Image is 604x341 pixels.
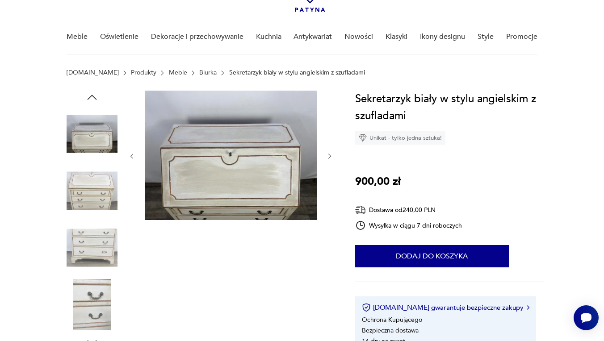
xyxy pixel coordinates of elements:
[362,303,371,312] img: Ikona certyfikatu
[169,69,187,76] a: Meble
[67,20,88,54] a: Meble
[294,20,332,54] a: Antykwariat
[355,173,401,190] p: 900,00 zł
[145,91,317,220] img: Zdjęcie produktu Sekretarzyk biały w stylu angielskim z szufladami
[199,69,217,76] a: Biurka
[355,204,366,216] img: Ikona dostawy
[355,91,544,125] h1: Sekretarzyk biały w stylu angielskim z szufladami
[527,305,529,310] img: Ikona strzałki w prawo
[478,20,494,54] a: Style
[355,245,509,267] button: Dodaj do koszyka
[151,20,243,54] a: Dekoracje i przechowywanie
[67,108,117,159] img: Zdjęcie produktu Sekretarzyk biały w stylu angielskim z szufladami
[355,204,462,216] div: Dostawa od 240,00 PLN
[67,69,119,76] a: [DOMAIN_NAME]
[131,69,156,76] a: Produkty
[362,316,422,324] li: Ochrona Kupującego
[355,220,462,231] div: Wysyłka w ciągu 7 dni roboczych
[344,20,373,54] a: Nowości
[386,20,407,54] a: Klasyki
[420,20,465,54] a: Ikony designu
[506,20,537,54] a: Promocje
[67,222,117,273] img: Zdjęcie produktu Sekretarzyk biały w stylu angielskim z szufladami
[362,303,529,312] button: [DOMAIN_NAME] gwarantuje bezpieczne zakupy
[67,166,117,216] img: Zdjęcie produktu Sekretarzyk biały w stylu angielskim z szufladami
[256,20,281,54] a: Kuchnia
[67,279,117,330] img: Zdjęcie produktu Sekretarzyk biały w stylu angielskim z szufladami
[574,305,599,330] iframe: Smartsupp widget button
[100,20,138,54] a: Oświetlenie
[229,69,365,76] p: Sekretarzyk biały w stylu angielskim z szufladami
[355,131,445,145] div: Unikat - tylko jedna sztuka!
[359,134,367,142] img: Ikona diamentu
[362,326,419,335] li: Bezpieczna dostawa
